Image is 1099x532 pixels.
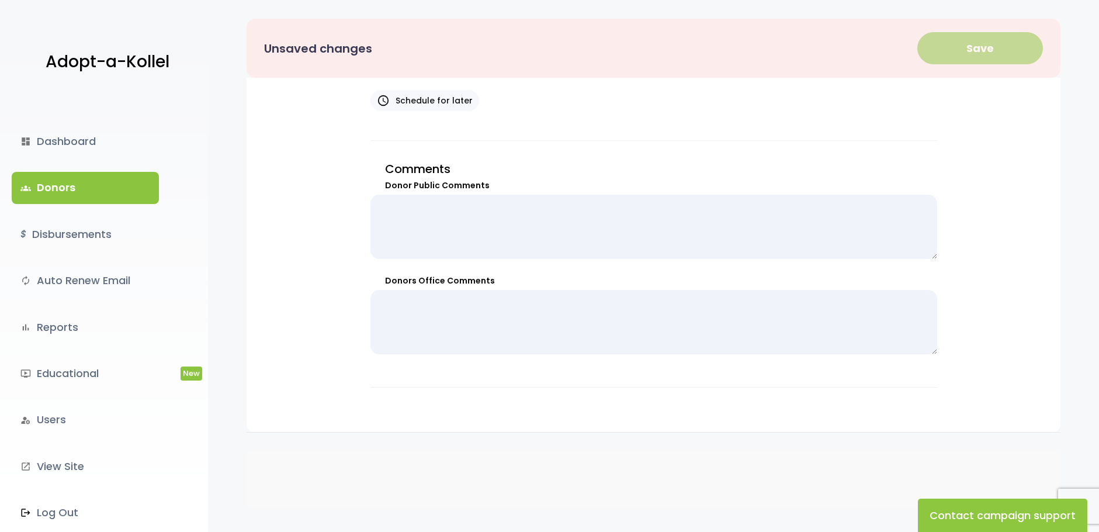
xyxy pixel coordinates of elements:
[12,358,159,389] a: ondemand_videoEducationalNew
[12,172,159,203] a: groupsDonors
[377,94,396,107] span: access_time
[12,312,159,343] a: bar_chartReports
[40,34,169,91] a: Adopt-a-Kollel
[20,136,31,147] i: dashboard
[12,497,159,528] a: Log Out
[20,415,31,426] i: manage_accounts
[12,265,159,296] a: autorenewAuto Renew Email
[917,32,1043,64] button: Save
[12,219,159,250] a: $Disbursements
[20,322,31,333] i: bar_chart
[181,367,202,380] span: New
[20,461,31,472] i: launch
[20,226,26,243] i: $
[20,183,31,194] span: groups
[370,275,937,287] label: Donors Office Comments
[12,404,159,436] a: manage_accountsUsers
[20,275,31,286] i: autorenew
[370,90,479,111] button: access_timeSchedule for later
[12,126,159,157] a: dashboardDashboard
[370,158,937,179] p: Comments
[264,38,372,59] p: Unsaved changes
[20,368,31,379] i: ondemand_video
[370,179,937,192] label: Donor Public Comments
[46,47,169,77] p: Adopt-a-Kollel
[12,451,159,482] a: launchView Site
[918,499,1087,532] button: Contact campaign support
